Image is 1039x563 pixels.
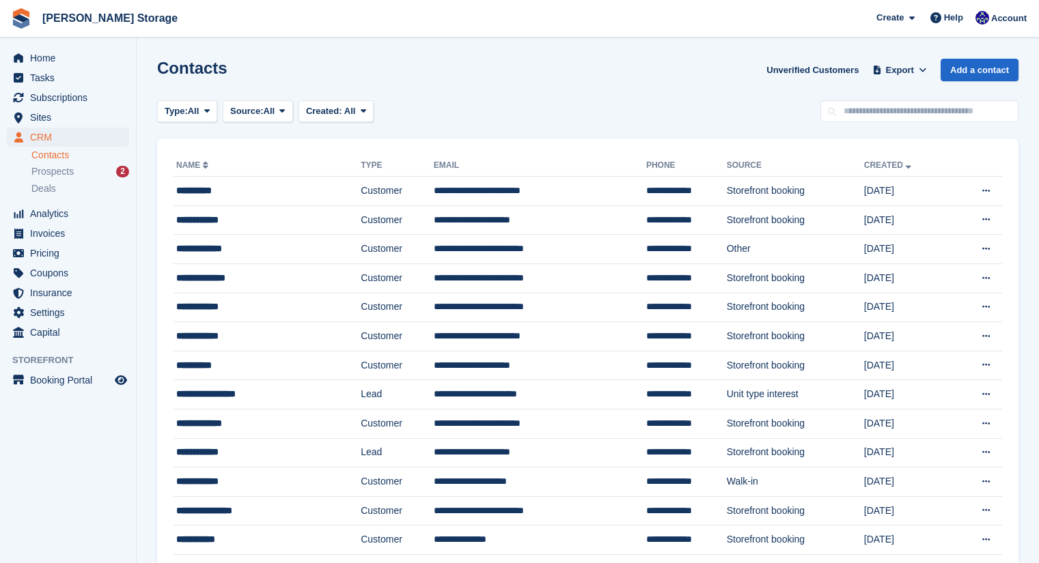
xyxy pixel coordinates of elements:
a: menu [7,371,129,390]
th: Source [727,155,864,177]
td: Lead [361,380,434,409]
td: Customer [361,235,434,264]
td: Lead [361,438,434,467]
td: [DATE] [864,525,952,555]
a: Created [864,160,914,170]
button: Source: All [223,100,293,123]
td: Customer [361,293,434,322]
span: Analytics [30,204,112,223]
span: Pricing [30,244,112,263]
span: Source: [230,104,263,118]
span: Insurance [30,283,112,302]
td: Customer [361,205,434,235]
td: [DATE] [864,322,952,351]
a: menu [7,224,129,243]
td: [DATE] [864,293,952,322]
a: menu [7,68,129,87]
td: Storefront booking [727,177,864,206]
span: Booking Portal [30,371,112,390]
td: Customer [361,177,434,206]
a: Unverified Customers [761,59,864,81]
td: [DATE] [864,351,952,380]
td: [DATE] [864,235,952,264]
span: Subscriptions [30,88,112,107]
td: [DATE] [864,496,952,525]
a: Prospects 2 [31,164,129,179]
a: menu [7,48,129,68]
a: menu [7,283,129,302]
span: All [344,106,356,116]
span: Deals [31,182,56,195]
img: stora-icon-8386f47178a22dfd0bd8f6a31ec36ba5ce8667c1dd55bd0f319d3a0aa187defe.svg [11,8,31,29]
td: Storefront booking [727,351,864,380]
a: [PERSON_NAME] Storage [37,7,183,29]
a: Preview store [113,372,129,388]
td: Storefront booking [727,525,864,555]
div: 2 [116,166,129,177]
td: Customer [361,467,434,497]
a: Contacts [31,149,129,162]
a: Add a contact [941,59,1019,81]
th: Type [361,155,434,177]
span: Create [876,11,904,25]
span: Prospects [31,165,74,178]
span: Sites [30,108,112,127]
th: Phone [646,155,727,177]
span: Help [944,11,963,25]
a: menu [7,244,129,263]
td: Storefront booking [727,205,864,235]
span: Created: [306,106,342,116]
a: menu [7,128,129,147]
button: Type: All [157,100,217,123]
td: Storefront booking [727,293,864,322]
td: Walk-in [727,467,864,497]
img: Ross Watt [975,11,989,25]
td: [DATE] [864,467,952,497]
span: Type: [165,104,188,118]
td: Customer [361,263,434,293]
td: [DATE] [864,380,952,409]
span: All [188,104,199,118]
td: [DATE] [864,205,952,235]
td: Customer [361,525,434,555]
a: menu [7,88,129,107]
td: Customer [361,496,434,525]
a: menu [7,263,129,283]
th: Email [434,155,646,177]
h1: Contacts [157,59,227,77]
td: [DATE] [864,409,952,438]
span: Home [30,48,112,68]
a: menu [7,204,129,223]
a: menu [7,108,129,127]
span: All [264,104,275,118]
button: Export [870,59,930,81]
span: Tasks [30,68,112,87]
td: Customer [361,409,434,438]
td: [DATE] [864,177,952,206]
td: Other [727,235,864,264]
span: Export [886,63,914,77]
span: Storefront [12,353,136,367]
td: [DATE] [864,263,952,293]
a: Deals [31,182,129,196]
td: Storefront booking [727,438,864,467]
button: Created: All [299,100,374,123]
span: Invoices [30,224,112,243]
td: Storefront booking [727,322,864,351]
td: Storefront booking [727,409,864,438]
td: Unit type interest [727,380,864,409]
td: Storefront booking [727,496,864,525]
span: CRM [30,128,112,147]
td: [DATE] [864,438,952,467]
td: Storefront booking [727,263,864,293]
span: Settings [30,303,112,322]
td: Customer [361,322,434,351]
a: menu [7,323,129,342]
td: Customer [361,351,434,380]
span: Account [991,12,1027,25]
span: Capital [30,323,112,342]
span: Coupons [30,263,112,283]
a: Name [176,160,211,170]
a: menu [7,303,129,322]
